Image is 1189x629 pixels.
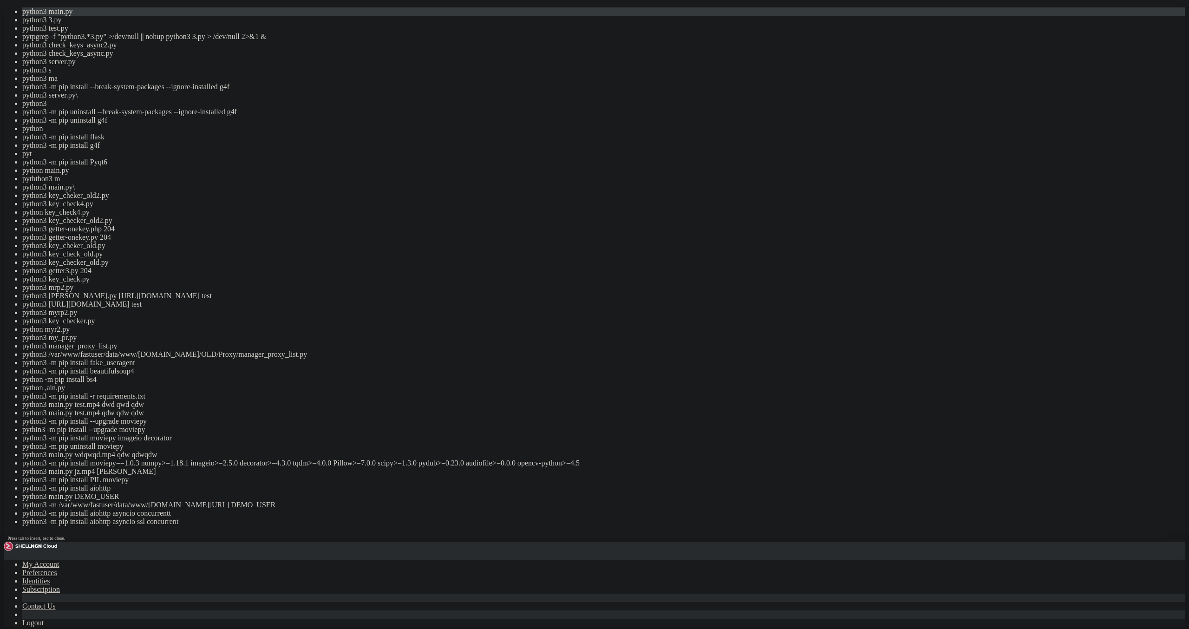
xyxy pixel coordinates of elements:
x-row: root@rostishkatv:~/epg_generator# pyt [4,197,1067,205]
li: python3 -m pip uninstall --break-system-packages --ignore-installed g4f [22,108,1185,116]
li: python3 3.py [22,16,1185,24]
x-row: 20:53:45 up 14 days, 4:55, 1 user, load average: 0.84, 0.33, 0.17 [4,166,1067,174]
li: python3 mrp2.py [22,283,1185,292]
li: python3 -m pip install --break-system-packages --ignore-installed g4f [22,83,1185,91]
x-row: /etc/apache2/fastpanel2-available [4,119,1067,127]
span: FASTPANEL [100,27,134,34]
li: python3 main.py\ [22,183,1185,191]
li: python3 -m /var/www/fastuser/data/www/[DOMAIN_NAME][URL] DEMO_USER [22,501,1185,509]
li: pyththon3 m [22,175,1185,183]
li: python3 main.py [22,7,1185,16]
li: python3 key_checker_old2.py [22,216,1185,225]
li: python3 main.py jz.mp4 [PERSON_NAME] [22,467,1185,476]
li: python3 ma [22,74,1185,83]
div: (37, 25) [149,197,152,205]
li: python3 -m pip install -r requirements.txt [22,392,1185,400]
li: python -m pip install bs4 [22,375,1185,384]
li: python3 key_check_old.py [22,250,1185,258]
li: python3 my_pr.py [22,334,1185,342]
li: python3 -m pip install aiohttp [22,484,1185,492]
li: pytpgrep -f "python3.*3.py" >/dev/null || nohup python3 3.py > /dev/null 2>&1 & [22,33,1185,41]
li: python3 -m pip uninstall g4f [22,116,1185,124]
li: python3 myrp2.py [22,308,1185,317]
li: python3 main.py DEMO_USER [22,492,1185,501]
li: python ,ain.py [22,384,1185,392]
li: python key_check4.py [22,208,1185,216]
li: python main.py [22,166,1185,175]
li: python3 -m pip install Pyqt6 [22,158,1185,166]
li: python myr2.py [22,325,1185,334]
li: python3 -m pip install fake_useragent [22,359,1185,367]
li: python3 main.py test.mp4 dwd qwd qdw [22,400,1185,409]
span: APACHE2: [4,119,33,127]
li: python3 check_keys_async.py [22,49,1185,58]
a: Subscription [22,585,60,593]
li: python3 [22,99,1185,108]
li: python3 test.py [22,24,1185,33]
li: python3 server.py\ [22,91,1185,99]
x-row: By default configuration files can be found in the following directories: [4,97,1067,105]
li: python3 key_checker.py [22,317,1185,325]
img: Shellngn [4,542,57,551]
li: python3 /var/www/fastuser/data/www/[DOMAIN_NAME]/OLD/Proxy/manager_proxy_list.py [22,350,1185,359]
a: Preferences [22,569,57,577]
x-row: ########################################################################### [4,4,1067,12]
li: python3 -m pip install moviepy==1.0.3 numpy>=1.18.1 imageio>=2.5.0 decorator>=4.3.0 tqdm>=4.0.0 P... [22,459,1185,467]
x-row: =========================================================================== [4,151,1067,158]
li: python3 -m pip install flask [22,133,1185,141]
x-row: Welcome! [4,12,1067,20]
span: NGINX: [4,112,26,119]
li: python3 key_check4.py [22,200,1185,208]
li: python3 main.py test.mp4 qdw qdw qdw [22,409,1185,417]
span: Ubuntu 22.04.5 LTS [67,42,134,50]
x-row: Operating System: [4,42,1067,50]
x-row: IPv4: [4,58,1067,66]
li: python3 [PERSON_NAME].py [URL][DOMAIN_NAME] test [22,292,1185,300]
span: You may do that in your control panel. [4,143,145,150]
li: python3 key_checker_old.py [22,258,1185,267]
li: python3 -m pip install moviepy imageio decorator [22,434,1185,442]
li: python3 -m pip install beautifulsoup4 [22,367,1185,375]
li: python3 main.py wdqwqd.mp4 qdw qdwqdw [22,451,1185,459]
li: python3 getter3.py 204 [22,267,1185,275]
a: Identities [22,577,50,585]
li: python3 key_check.py [22,275,1185,283]
li: python3 -m pip uninstall moviepy [22,442,1185,451]
li: python3 key_cheker_old2.py [22,191,1185,200]
li: python3 s [22,66,1185,74]
li: python3 server.py [22,58,1185,66]
li: pyt [22,150,1185,158]
li: python3 [URL][DOMAIN_NAME] test [22,300,1185,308]
li: python3 getter-onekey.py 204 [22,233,1185,242]
a: Contact Us [22,602,56,610]
x-row: ########################################################################### [4,174,1067,182]
li: python3 -m pip install aiohttp asyncio ssl concurrent [22,518,1185,526]
x-row: =========================================================================== [4,50,1067,58]
x-row: /etc/nginx/fastpanel2-available [4,112,1067,120]
x-row: > [4,189,1067,197]
x-row: root@rostishkatv:~# cd epg_generator\ [4,181,1067,189]
li: python3 -m pip install --upgrade moviepy [22,417,1185,426]
li: python3 -m pip install PIL moviepy [22,476,1185,484]
li: python3 manager_proxy_list.py [22,342,1185,350]
li: python3 -m pip install aiohttp asyncio concurrentt [22,509,1185,518]
li: python3 key_cheker_old.py [22,242,1185,250]
li: python3 getter-onekey.php 204 [22,225,1185,233]
li: python3 -m pip install g4f [22,141,1185,150]
x-row: This server is captured by control panel. [4,27,1067,35]
x-row: =========================================================================== [4,89,1067,97]
a: Logout [22,619,44,627]
span: Please do not edit configuration files manually. [4,135,182,143]
a: My Account [22,560,59,568]
span: [TECHNICAL_ID] [4,73,56,81]
span: Press tab to insert, esc to close. [7,536,65,541]
li: pythin3 -m pip install --upgrade moviepy [22,426,1185,434]
li: python [22,124,1185,133]
li: python3 check_keys_async2.py [22,41,1185,49]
